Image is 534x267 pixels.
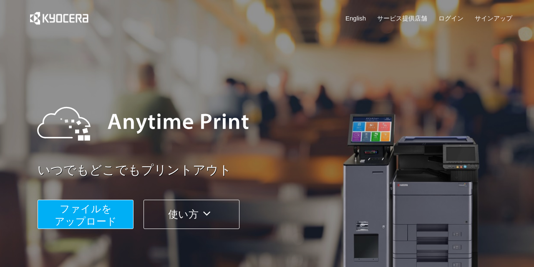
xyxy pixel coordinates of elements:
a: ログイン [438,14,463,23]
a: English [345,14,366,23]
button: 使い方 [144,200,239,229]
a: サインアップ [475,14,512,23]
button: ファイルを​​アップロード [38,200,133,229]
a: サービス提供店舗 [377,14,427,23]
span: ファイルを ​​アップロード [55,203,117,227]
a: いつでもどこでもプリントアウト [38,161,517,179]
